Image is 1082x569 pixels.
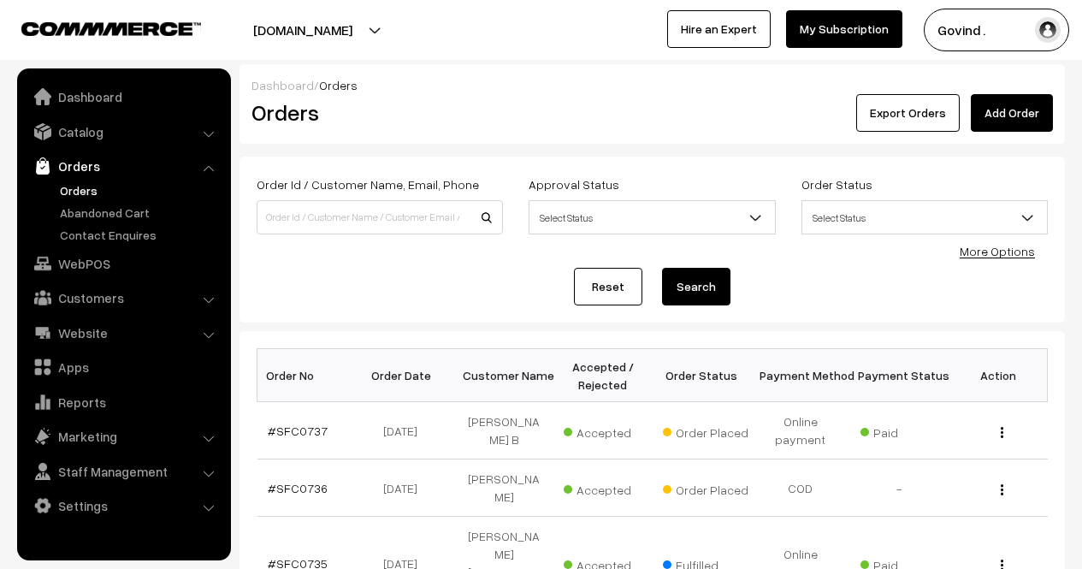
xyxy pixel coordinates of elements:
button: Govind . [924,9,1069,51]
img: Menu [1001,484,1003,495]
a: Catalog [21,116,225,147]
a: Add Order [971,94,1053,132]
a: Reports [21,387,225,418]
a: Marketing [21,421,225,452]
a: Staff Management [21,456,225,487]
td: [DATE] [356,402,455,459]
img: COMMMERCE [21,22,201,35]
input: Order Id / Customer Name / Customer Email / Customer Phone [257,200,503,234]
a: Customers [21,282,225,313]
a: Orders [56,181,225,199]
button: Search [662,268,730,305]
label: Order Id / Customer Name, Email, Phone [257,175,479,193]
label: Order Status [801,175,872,193]
a: Website [21,317,225,348]
a: Dashboard [251,78,314,92]
th: Payment Status [850,349,949,402]
a: Abandoned Cart [56,204,225,222]
span: Select Status [529,200,775,234]
a: COMMMERCE [21,17,171,38]
a: Apps [21,352,225,382]
a: #SFC0736 [268,481,328,495]
span: Order Placed [663,477,748,499]
td: [PERSON_NAME] B [455,402,554,459]
a: My Subscription [786,10,902,48]
a: Settings [21,490,225,521]
img: user [1035,17,1061,43]
button: [DOMAIN_NAME] [193,9,412,51]
td: [PERSON_NAME] [455,459,554,517]
button: Export Orders [856,94,960,132]
a: Contact Enquires [56,226,225,244]
a: Dashboard [21,81,225,112]
td: Online payment [751,402,850,459]
a: Orders [21,151,225,181]
span: Order Placed [663,419,748,442]
a: Reset [574,268,642,305]
td: [DATE] [356,459,455,517]
a: #SFC0737 [268,424,328,438]
span: Accepted [564,419,649,442]
a: Hire an Expert [667,10,771,48]
span: Paid [860,419,946,442]
th: Customer Name [455,349,554,402]
th: Order Date [356,349,455,402]
span: Orders [319,78,358,92]
span: Select Status [801,200,1048,234]
a: More Options [960,244,1035,258]
h2: Orders [251,99,501,126]
th: Order Status [653,349,752,402]
div: / [251,76,1053,94]
span: Select Status [529,203,774,233]
img: Menu [1001,427,1003,438]
span: Accepted [564,477,649,499]
td: - [850,459,949,517]
label: Approval Status [529,175,619,193]
th: Order No [257,349,357,402]
a: WebPOS [21,248,225,279]
span: Select Status [802,203,1047,233]
th: Payment Method [751,349,850,402]
th: Accepted / Rejected [553,349,653,402]
th: Action [949,349,1048,402]
td: COD [751,459,850,517]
